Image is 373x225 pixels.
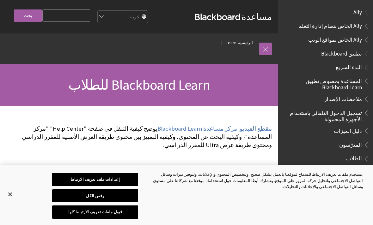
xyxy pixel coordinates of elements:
input: بحث [14,9,42,22]
span: المدرّسون [339,139,362,148]
a: مقطع الفيديو: مركز مساعدة Blackboard Learn [157,125,272,133]
button: إعدادات ملف تعريف الارتباط [52,173,138,186]
span: دليل الميزات [334,126,362,134]
span: Ally [353,7,362,15]
span: تسجيل الدخول التلقائي باستخدام الأجهزة المحمولة [286,108,362,122]
a: الرئيسية [238,39,253,47]
span: ملاحظات الإصدار [324,94,362,102]
button: إغلاق [3,187,17,201]
span: البدء السريع [336,62,362,71]
button: قبول ملفات تعريف الارتباط كلها [52,205,138,219]
a: مساعدةBlackboard [195,11,272,22]
p: يوضح كيفية التنقل في صفحة "Help Center" "مركز المساعدة"، وكيفية البحث عن المحتوى، وكيفية التمييز ... [6,125,272,150]
span: الطلاب [346,153,362,162]
div: نستخدم ملفات تعريف الارتباط للسماح لموقعنا بالعمل بشكل صحيح، ولتخصيص المحتوى والإعلانات، ولتوفير ... [149,171,363,190]
span: Ally الخاص بنظام إدارة التعلم [298,21,362,29]
span: تطبيق Blackboard [321,48,362,57]
span: Ally الخاص بمواقع الويب [308,34,362,43]
nav: Book outline for Anthology Ally Help [282,7,369,45]
span: المساعدة بخصوص تطبيق Blackboard Learn [286,76,362,91]
strong: Blackboard [195,14,242,20]
button: رفض الكل [52,189,138,203]
select: Site Language Selector [97,11,148,23]
span: Blackboard Learn للطلاب [68,76,210,93]
a: Learn [226,39,236,47]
